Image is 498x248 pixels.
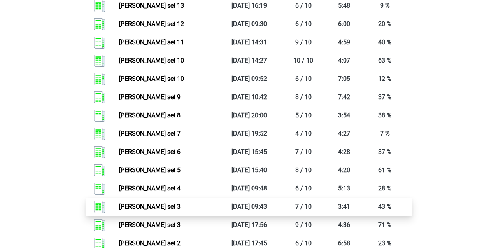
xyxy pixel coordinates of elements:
a: [PERSON_NAME] set 8 [119,112,181,119]
a: [PERSON_NAME] set 4 [119,185,181,192]
a: [PERSON_NAME] set 6 [119,148,181,155]
a: [PERSON_NAME] set 12 [119,20,184,28]
a: [PERSON_NAME] set 11 [119,38,184,46]
a: [PERSON_NAME] set 10 [119,57,184,64]
a: [PERSON_NAME] set 13 [119,2,184,9]
a: [PERSON_NAME] set 3 [119,221,181,229]
a: [PERSON_NAME] set 7 [119,130,181,137]
a: [PERSON_NAME] set 3 [119,203,181,210]
a: [PERSON_NAME] set 10 [119,75,184,82]
a: [PERSON_NAME] set 2 [119,239,181,247]
a: [PERSON_NAME] set 5 [119,166,181,174]
a: [PERSON_NAME] set 9 [119,93,181,101]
